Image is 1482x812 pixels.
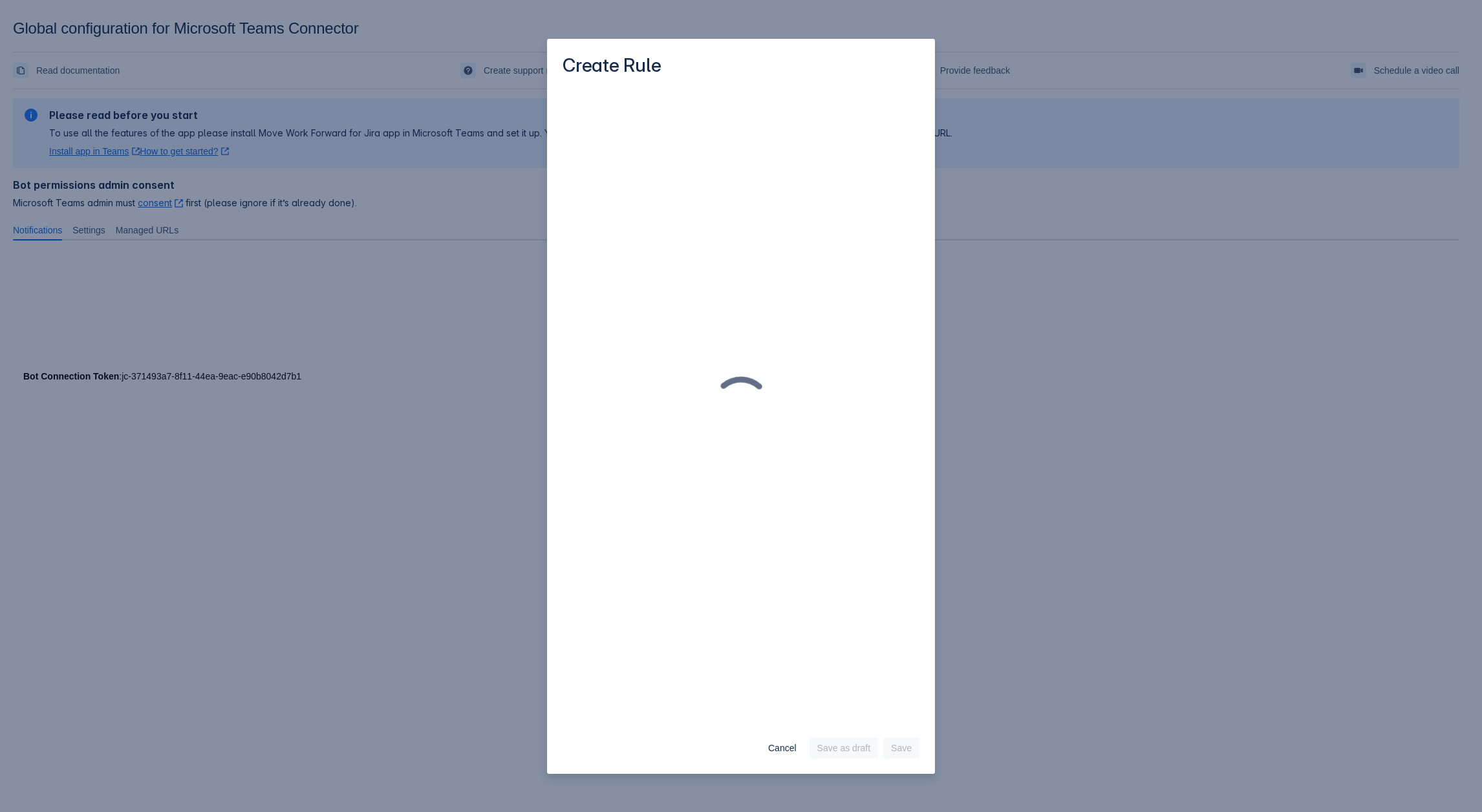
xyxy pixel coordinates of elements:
h3: Create Rule [563,54,661,80]
button: Save [883,738,919,758]
button: Cancel [760,738,804,758]
div: Scrollable content [547,89,935,729]
span: Cancel [768,738,797,758]
button: Save as draft [810,738,879,758]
